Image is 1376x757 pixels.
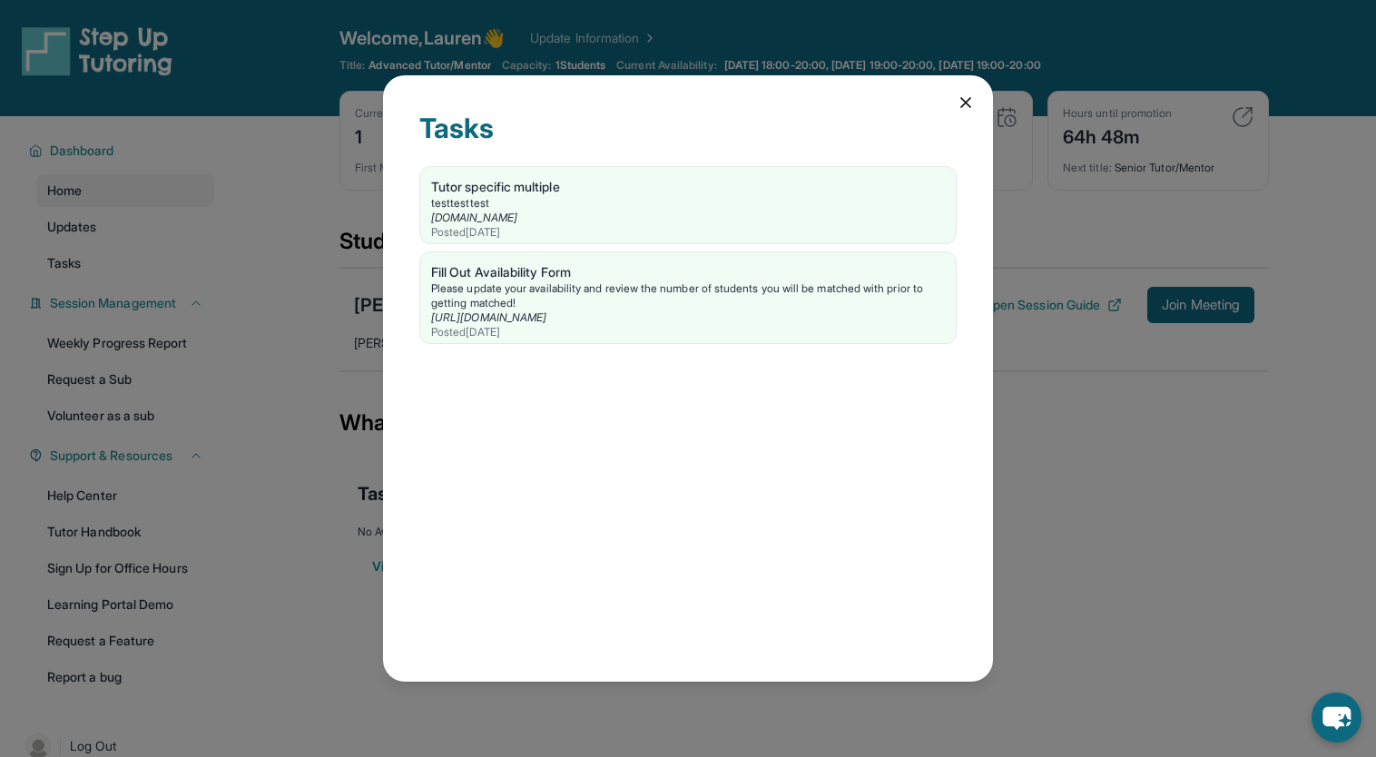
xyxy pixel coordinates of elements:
[431,325,945,339] div: Posted [DATE]
[431,281,945,310] div: Please update your availability and review the number of students you will be matched with prior ...
[431,225,945,240] div: Posted [DATE]
[420,252,956,343] a: Fill Out Availability FormPlease update your availability and review the number of students you w...
[431,196,945,211] div: testtesttest
[431,263,945,281] div: Fill Out Availability Form
[420,167,956,243] a: Tutor specific multipletesttesttest[DOMAIN_NAME]Posted[DATE]
[431,211,517,224] a: [DOMAIN_NAME]
[431,178,945,196] div: Tutor specific multiple
[431,310,546,324] a: [URL][DOMAIN_NAME]
[1312,693,1361,742] button: chat-button
[419,112,957,166] div: Tasks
